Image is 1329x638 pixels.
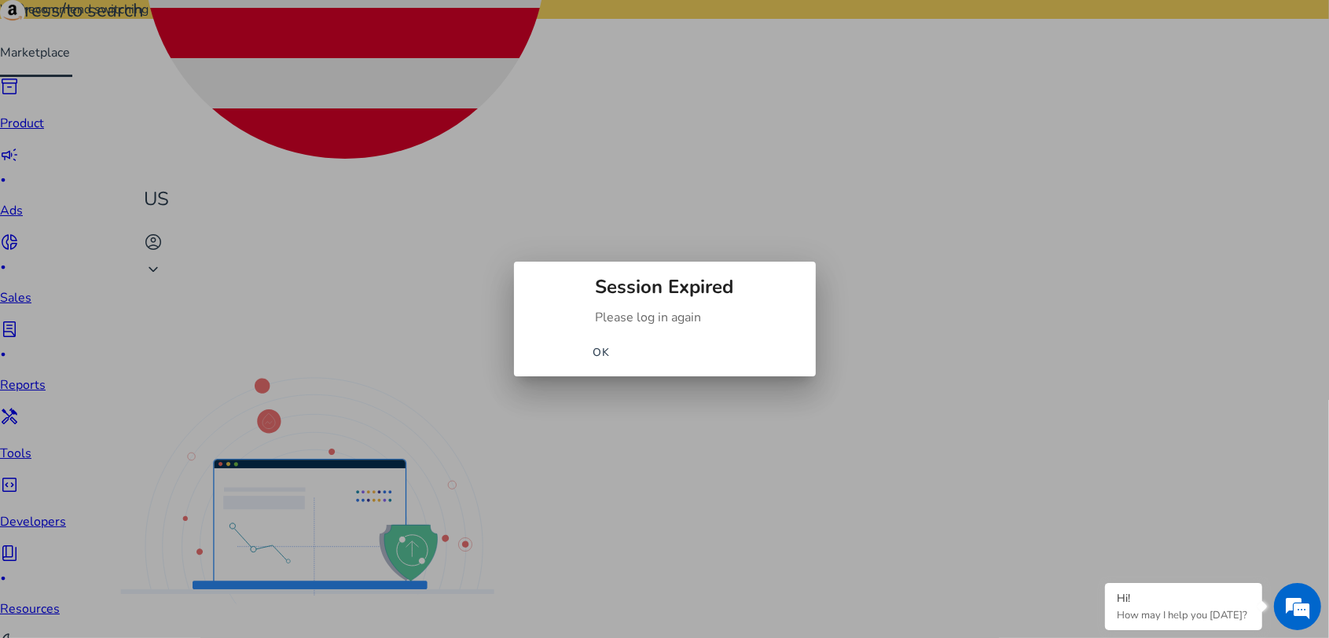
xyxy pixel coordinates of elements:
div: Please log in again [577,309,753,342]
button: OK [577,344,627,361]
div: Hi! [1117,591,1250,606]
b: Session Expired [596,274,734,299]
span: OK [593,344,611,361]
p: How may I help you today? [1117,608,1250,622]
